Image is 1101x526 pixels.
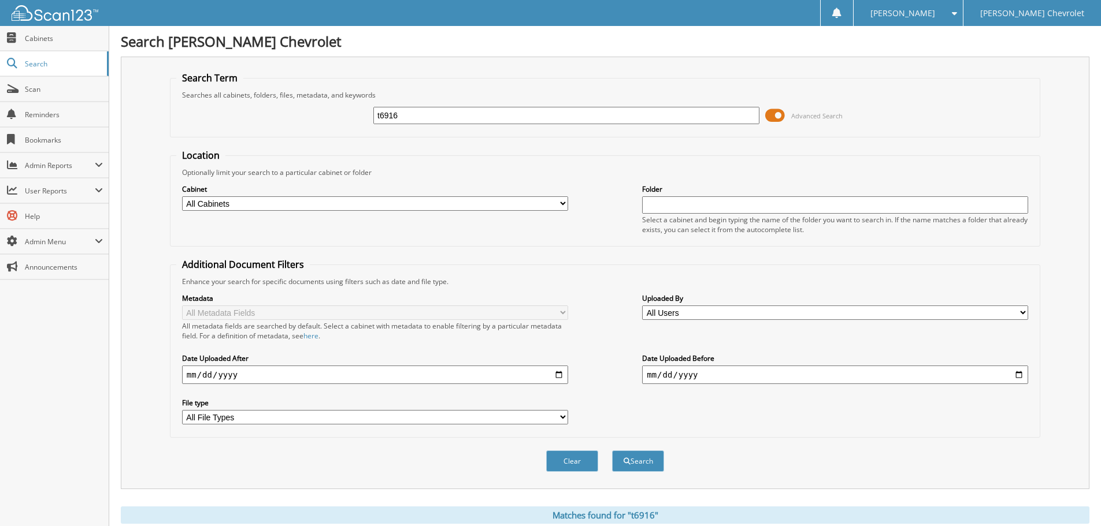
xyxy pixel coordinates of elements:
[182,365,568,384] input: start
[791,111,843,120] span: Advanced Search
[176,167,1034,177] div: Optionally limit your search to a particular cabinet or folder
[25,237,95,247] span: Admin Menu
[25,161,95,170] span: Admin Reports
[642,215,1028,234] div: Select a cabinet and begin typing the name of the folder you want to search in. If the name match...
[870,10,935,17] span: [PERSON_NAME]
[25,211,103,221] span: Help
[121,506,1089,524] div: Matches found for "t6916"
[176,149,225,162] legend: Location
[176,277,1034,286] div: Enhance your search for specific documents using filters such as date and file type.
[642,353,1028,363] label: Date Uploaded Before
[176,258,310,271] legend: Additional Document Filters
[12,5,98,21] img: scan123-logo-white.svg
[25,33,103,43] span: Cabinets
[980,10,1084,17] span: [PERSON_NAME] Chevrolet
[182,321,568,341] div: All metadata fields are searched by default. Select a cabinet with metadata to enable filtering b...
[25,110,103,120] span: Reminders
[182,353,568,363] label: Date Uploaded After
[546,450,598,472] button: Clear
[642,184,1028,194] label: Folder
[121,32,1089,51] h1: Search [PERSON_NAME] Chevrolet
[176,72,243,84] legend: Search Term
[642,365,1028,384] input: end
[182,398,568,408] label: File type
[25,135,103,145] span: Bookmarks
[176,90,1034,100] div: Searches all cabinets, folders, files, metadata, and keywords
[303,331,318,341] a: here
[182,293,568,303] label: Metadata
[642,293,1028,303] label: Uploaded By
[25,262,103,272] span: Announcements
[612,450,664,472] button: Search
[25,186,95,196] span: User Reports
[182,184,568,194] label: Cabinet
[25,84,103,94] span: Scan
[25,59,101,69] span: Search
